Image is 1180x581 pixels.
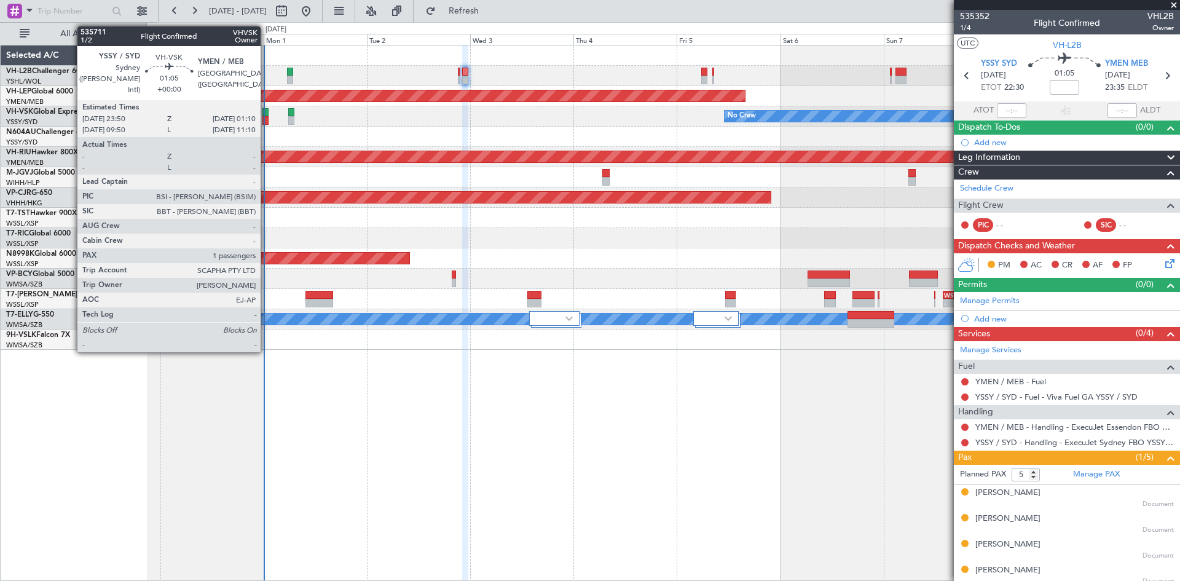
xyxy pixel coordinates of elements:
[1053,39,1082,52] span: VH-L2B
[975,539,1040,551] div: [PERSON_NAME]
[960,468,1006,481] label: Planned PAX
[6,149,31,156] span: VH-RIU
[6,68,32,75] span: VH-L2B
[975,564,1040,577] div: [PERSON_NAME]
[958,451,972,465] span: Pax
[958,165,979,180] span: Crew
[6,230,29,237] span: T7-RIC
[6,331,36,339] span: 9H-VSLK
[974,314,1174,324] div: Add new
[6,108,101,116] a: VH-VSKGlobal Express XRS
[958,239,1075,253] span: Dispatch Checks and Weather
[6,128,36,136] span: N604AU
[420,1,494,21] button: Refresh
[6,250,76,258] a: N8998KGlobal 6000
[1136,451,1154,464] span: (1/5)
[6,77,41,86] a: YSHL/WOL
[6,271,33,278] span: VP-BCY
[1073,468,1120,481] a: Manage PAX
[1034,17,1100,30] div: Flight Confirmed
[6,117,37,127] a: YSSY/SYD
[981,82,1001,94] span: ETOT
[958,405,993,419] span: Handling
[1062,259,1072,272] span: CR
[573,34,677,45] div: Thu 4
[884,34,987,45] div: Sun 7
[1147,10,1174,23] span: VHL2B
[975,437,1174,448] a: YSSY / SYD - Handling - ExecuJet Sydney FBO YSSY / SYD
[1096,218,1116,232] div: SIC
[6,158,44,167] a: YMEN/MEB
[6,291,77,298] span: T7-[PERSON_NAME]
[725,316,732,321] img: arrow-gray.svg
[975,392,1138,402] a: YSSY / SYD - Fuel - Viva Fuel GA YSSY / SYD
[975,513,1040,525] div: [PERSON_NAME]
[6,311,33,318] span: T7-ELLY
[6,300,39,309] a: WSSL/XSP
[1136,121,1154,133] span: (0/0)
[438,7,490,15] span: Refresh
[6,219,39,228] a: WSSL/XSP
[958,199,1004,213] span: Flight Crew
[728,107,756,125] div: No Crew
[160,34,264,45] div: Sun 31
[6,128,89,136] a: N604AUChallenger 604
[1136,326,1154,339] span: (0/4)
[958,327,990,341] span: Services
[996,219,1024,231] div: - -
[960,183,1013,195] a: Schedule Crew
[6,239,39,248] a: WSSL/XSP
[957,38,978,49] button: UTC
[958,121,1020,135] span: Dispatch To-Dos
[470,34,573,45] div: Wed 3
[1147,23,1174,33] span: Owner
[6,331,70,339] a: 9H-VSLKFalcon 7X
[960,10,989,23] span: 535352
[149,25,170,35] div: [DATE]
[1143,499,1174,510] span: Document
[1143,525,1174,536] span: Document
[1140,105,1160,117] span: ALDT
[1136,278,1154,291] span: (0/0)
[6,199,42,208] a: VHHH/HKG
[1105,58,1148,70] span: YMEN MEB
[6,250,34,258] span: N8998K
[6,291,119,298] a: T7-[PERSON_NAME]Global 7500
[6,88,73,95] a: VH-LEPGlobal 6000
[6,210,30,217] span: T7-TST
[998,259,1010,272] span: PM
[974,137,1174,148] div: Add new
[1128,82,1147,94] span: ELDT
[981,58,1017,70] span: YSSY SYD
[6,311,54,318] a: T7-ELLYG-550
[1093,259,1103,272] span: AF
[944,299,969,307] div: -
[367,34,470,45] div: Tue 2
[974,105,994,117] span: ATOT
[565,316,573,321] img: arrow-gray.svg
[6,210,81,217] a: T7-TSTHawker 900XP
[944,291,969,299] div: WSSS
[1105,82,1125,94] span: 23:35
[1123,259,1132,272] span: FP
[1004,82,1024,94] span: 22:30
[958,278,987,292] span: Permits
[1105,69,1130,82] span: [DATE]
[1031,259,1042,272] span: AC
[677,34,780,45] div: Fri 5
[6,108,33,116] span: VH-VSK
[1119,219,1147,231] div: - -
[6,169,33,176] span: M-JGVJ
[973,218,993,232] div: PIC
[975,487,1040,499] div: [PERSON_NAME]
[960,344,1021,357] a: Manage Services
[6,259,39,269] a: WSSL/XSP
[6,138,37,147] a: YSSY/SYD
[958,360,975,374] span: Fuel
[6,88,31,95] span: VH-LEP
[781,34,884,45] div: Sat 6
[209,6,267,17] span: [DATE] - [DATE]
[6,178,40,188] a: WIHH/HLP
[37,2,108,20] input: Trip Number
[6,189,52,197] a: VP-CJRG-650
